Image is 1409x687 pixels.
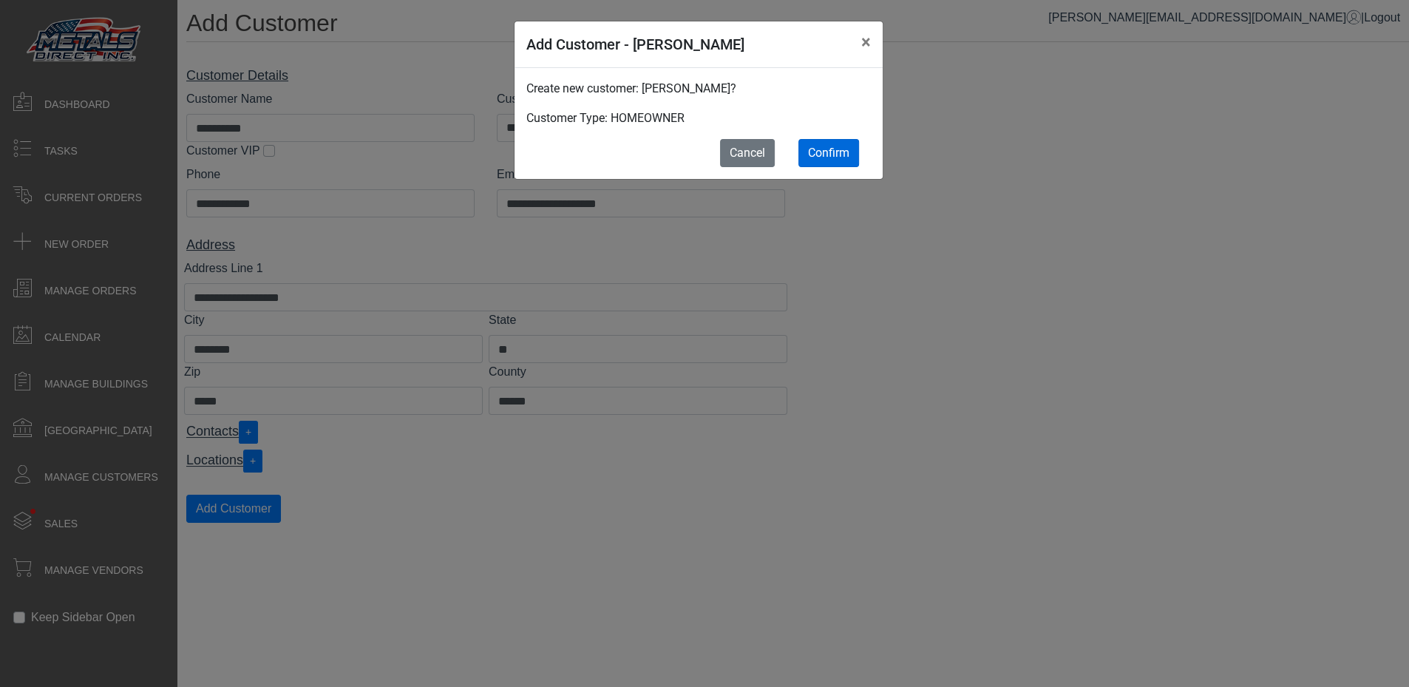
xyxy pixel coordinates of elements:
[798,139,859,167] button: Confirm
[720,139,775,167] button: Cancel
[526,109,871,127] p: Customer Type: HOMEOWNER
[808,146,849,160] span: Confirm
[526,80,871,98] p: Create new customer: [PERSON_NAME]?
[849,21,883,63] button: Close
[526,33,744,55] h5: Add Customer - [PERSON_NAME]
